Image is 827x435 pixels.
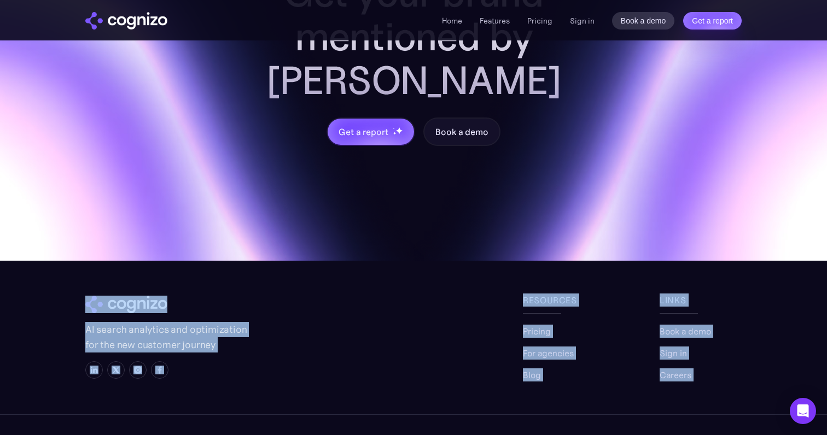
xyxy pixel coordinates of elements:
a: Blog [523,368,541,381]
img: X icon [112,366,120,374]
a: Book a demo [423,117,500,146]
a: Pricing [523,325,551,338]
a: Get a report [683,12,742,30]
img: star [395,127,403,134]
img: cognizo logo [85,12,167,30]
a: home [85,12,167,30]
a: Book a demo [660,325,711,338]
a: Careers [660,368,691,381]
a: Sign in [570,14,595,27]
a: Pricing [527,16,552,26]
div: Open Intercom Messenger [790,398,816,424]
a: Sign in [660,346,687,360]
a: Book a demo [612,12,675,30]
a: Features [480,16,510,26]
img: star [393,132,397,136]
div: Resources [523,293,605,307]
div: Book a demo [435,125,488,138]
img: cognizo logo [85,296,167,313]
a: Get a reportstarstarstar [327,117,415,146]
div: links [660,293,742,307]
a: Home [442,16,462,26]
p: AI search analytics and optimization for the new customer journey [85,322,249,352]
div: Get a report [339,125,388,138]
img: star [393,128,394,130]
img: LinkedIn icon [90,366,98,374]
a: For agencies [523,346,574,360]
